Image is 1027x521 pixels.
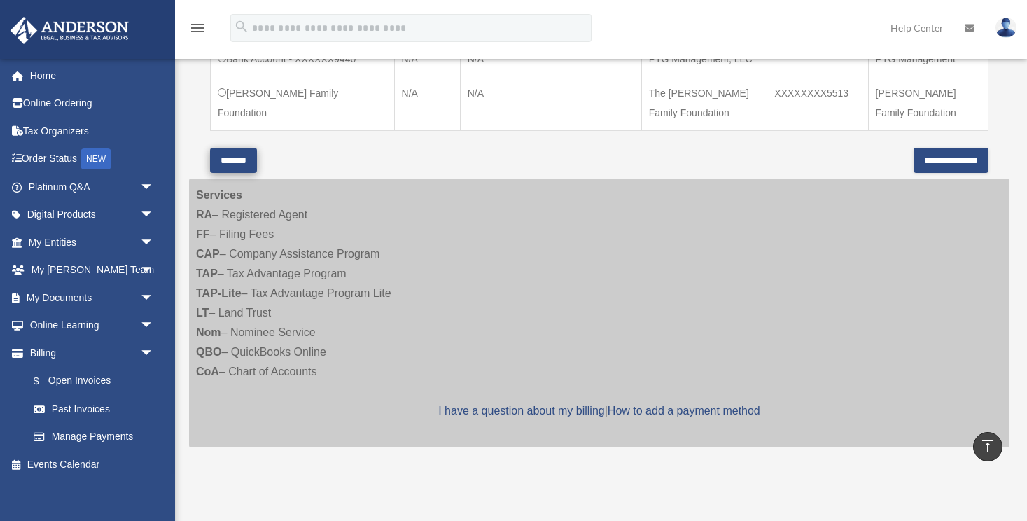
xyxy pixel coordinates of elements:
[10,450,175,478] a: Events Calendar
[140,339,168,368] span: arrow_drop_down
[81,148,111,169] div: NEW
[979,438,996,454] i: vertical_align_top
[20,423,168,451] a: Manage Payments
[10,62,175,90] a: Home
[196,248,220,260] strong: CAP
[10,339,168,367] a: Billingarrow_drop_down
[196,287,242,299] strong: TAP-Lite
[10,256,175,284] a: My [PERSON_NAME] Teamarrow_drop_down
[868,76,988,130] td: [PERSON_NAME] Family Foundation
[196,189,242,201] strong: Services
[10,117,175,145] a: Tax Organizers
[995,18,1016,38] img: User Pic
[196,346,221,358] strong: QBO
[140,228,168,257] span: arrow_drop_down
[196,268,218,279] strong: TAP
[394,76,460,130] td: N/A
[460,76,641,130] td: N/A
[211,76,395,130] td: [PERSON_NAME] Family Foundation
[189,25,206,36] a: menu
[196,228,210,240] strong: FF
[10,145,175,174] a: Order StatusNEW
[6,17,133,44] img: Anderson Advisors Platinum Portal
[140,312,168,340] span: arrow_drop_down
[234,19,249,34] i: search
[196,307,209,319] strong: LT
[196,209,212,221] strong: RA
[196,401,1002,421] p: |
[438,405,604,417] a: I have a question about my billing
[189,179,1009,447] div: – Registered Agent – Filing Fees – Company Assistance Program – Tax Advantage Program – Tax Advan...
[140,284,168,312] span: arrow_drop_down
[10,201,175,229] a: Digital Productsarrow_drop_down
[10,228,175,256] a: My Entitiesarrow_drop_down
[10,90,175,118] a: Online Ordering
[196,366,219,377] strong: CoA
[140,256,168,285] span: arrow_drop_down
[196,326,221,338] strong: Nom
[20,367,161,396] a: $Open Invoices
[140,201,168,230] span: arrow_drop_down
[10,284,175,312] a: My Documentsarrow_drop_down
[20,395,168,423] a: Past Invoices
[767,76,868,130] td: XXXXXXXX5513
[608,405,760,417] a: How to add a payment method
[41,373,48,390] span: $
[189,20,206,36] i: menu
[973,432,1002,461] a: vertical_align_top
[10,312,175,340] a: Online Learningarrow_drop_down
[641,76,767,130] td: The [PERSON_NAME] Family Foundation
[140,173,168,202] span: arrow_drop_down
[10,173,175,201] a: Platinum Q&Aarrow_drop_down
